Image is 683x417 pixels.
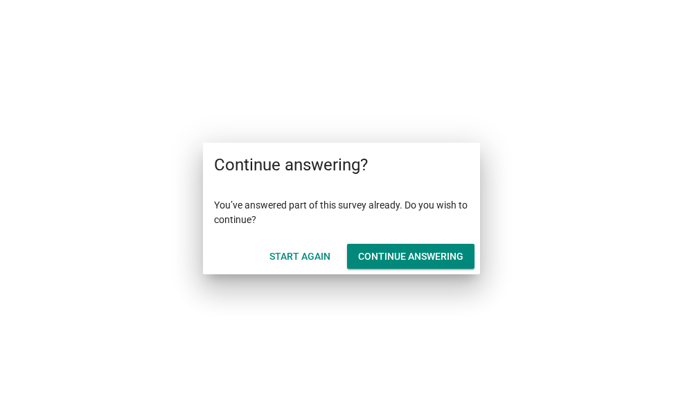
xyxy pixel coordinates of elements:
[203,187,480,238] div: You’ve answered part of this survey already. Do you wish to continue?
[269,249,330,264] div: Start Again
[258,244,341,269] button: Start Again
[358,249,463,264] div: Continue answering
[347,244,474,269] button: Continue answering
[203,143,480,187] div: Continue answering?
